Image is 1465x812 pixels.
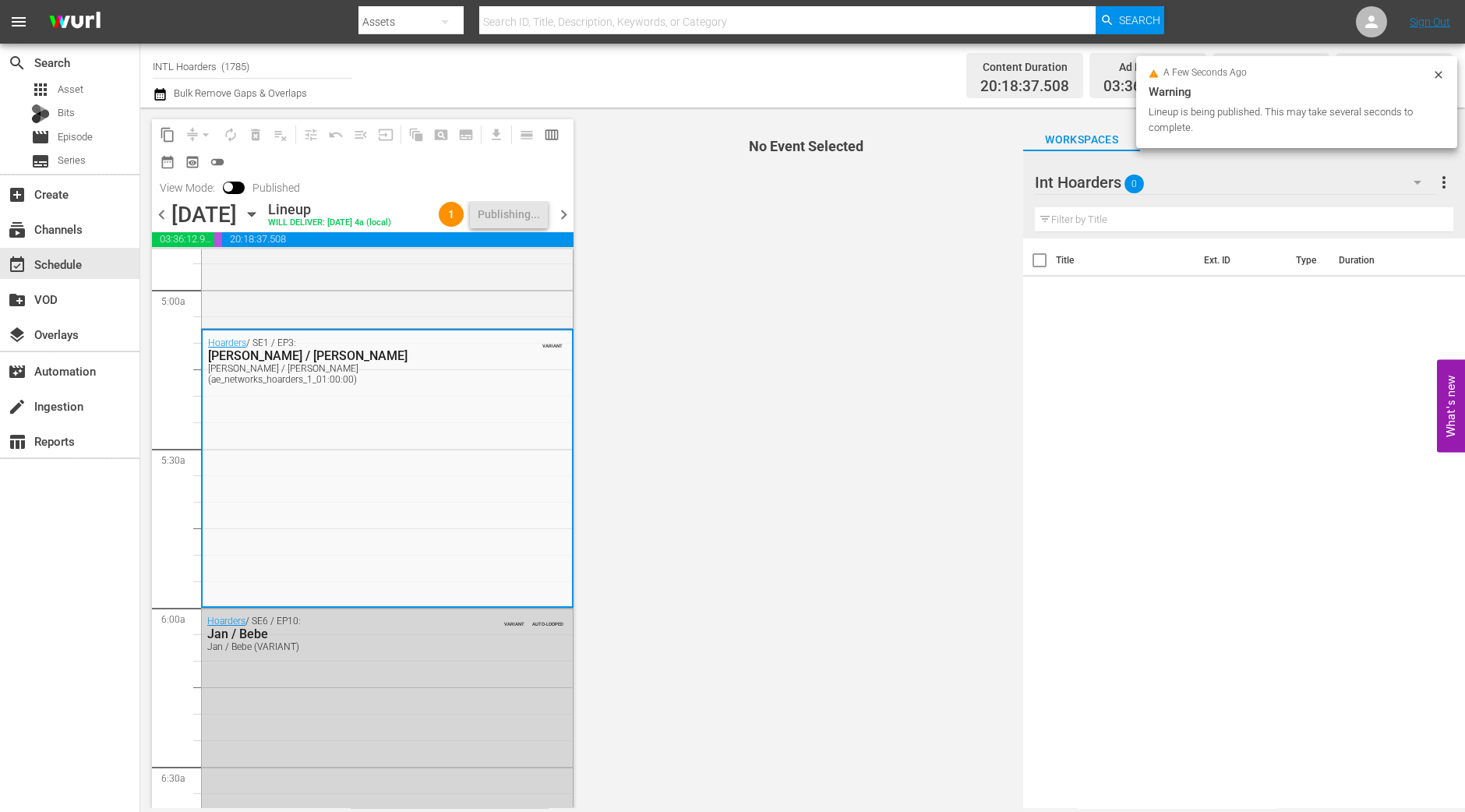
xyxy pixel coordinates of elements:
[1435,164,1453,201] button: more_vert
[222,231,574,247] span: 20:18:37.508
[1437,360,1465,453] button: Open Feedback Widget
[152,231,214,247] span: 03:36:12.960
[554,205,574,224] span: chevron_right
[504,614,524,627] span: VARIANT
[31,152,50,171] span: Series
[373,122,398,147] span: Update Metadata from Key Asset
[532,614,563,627] span: AUTO-LOOPED
[171,202,237,228] div: [DATE]
[155,150,180,175] span: Month Calendar View
[31,104,50,123] div: Bits
[58,105,75,121] span: Bits
[180,122,218,147] span: Remove Gaps & Overlaps
[544,127,560,143] span: calendar_view_week_outlined
[160,154,175,170] span: date_range_outlined
[1056,238,1195,282] th: Title
[1287,238,1329,282] th: Type
[152,205,171,224] span: chevron_left
[1035,161,1436,204] div: Int Hoarders
[1103,78,1192,96] span: 03:36:12.960
[208,363,490,385] div: [PERSON_NAME] / [PERSON_NAME] (ae_networks_hoarders_1_01:00:00)
[207,616,245,627] a: Hoarders
[31,80,50,99] span: Asset
[1096,6,1164,34] button: Search
[208,337,490,385] div: / SE1 / EP3:
[8,256,26,274] span: event_available
[8,432,26,451] span: table_chart
[398,119,429,150] span: Refresh All Search Blocks
[268,218,391,228] div: WILL DELIVER: [DATE] 4a (local)
[980,78,1069,96] span: 20:18:37.508
[439,208,464,221] span: 1
[1435,173,1453,192] span: more_vert
[160,127,175,143] span: content_copy
[8,185,26,204] span: Create
[605,139,1008,154] h4: No Event Selected
[58,129,93,145] span: Episode
[207,641,491,652] div: Jan / Bebe (VARIANT)
[1023,130,1140,150] span: Workspaces
[478,200,540,228] div: Publishing...
[1119,6,1160,34] span: Search
[208,337,246,348] a: Hoarders
[208,348,490,363] div: [PERSON_NAME] / [PERSON_NAME]
[1103,56,1192,78] div: Ad Duration
[268,201,391,218] div: Lineup
[8,221,26,239] span: Channels
[205,150,230,175] span: 24 hours Lineup View is OFF
[1149,83,1445,101] div: Warning
[243,122,268,147] span: Select an event to delete
[207,616,491,652] div: / SE6 / EP10:
[1163,67,1247,79] span: a few seconds ago
[58,153,86,168] span: Series
[1329,238,1423,282] th: Duration
[185,154,200,170] span: preview_outlined
[8,362,26,381] span: Automation
[9,12,28,31] span: menu
[268,122,293,147] span: Clear Lineup
[37,4,112,41] img: ans4CAIJ8jUAAAAAAAAAAAAAAAAAAAAAAAAgQb4GAAAAAAAAAAAAAAAAAAAAAAAAJMjXAAAAAAAAAAAAAAAAAAAAAAAAgAT5G...
[58,82,83,97] span: Asset
[454,122,478,147] span: Create Series Block
[542,336,563,348] span: VARIANT
[218,122,243,147] span: Loop Content
[8,291,26,309] span: VOD
[210,154,225,170] span: toggle_off
[1195,238,1287,282] th: Ext. ID
[470,200,548,228] button: Publishing...
[8,54,26,72] span: Search
[31,128,50,147] span: Episode
[8,397,26,416] span: create
[1149,104,1428,136] div: Lineup is being published. This may take several seconds to complete.
[152,182,223,194] span: View Mode:
[980,56,1069,78] div: Content Duration
[214,231,222,247] span: 00:05:13.140
[245,182,308,194] span: Published
[223,182,234,192] span: Toggle to switch from Published to Draft view.
[207,627,491,641] div: Jan / Bebe
[8,326,26,344] span: Overlays
[171,87,307,99] span: Bulk Remove Gaps & Overlaps
[1410,16,1450,28] a: Sign Out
